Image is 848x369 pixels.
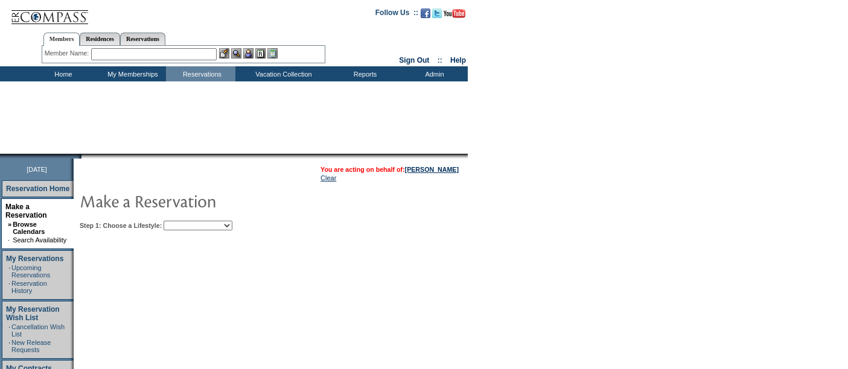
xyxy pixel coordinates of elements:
[27,66,97,81] td: Home
[235,66,329,81] td: Vacation Collection
[166,66,235,81] td: Reservations
[8,264,10,279] td: ·
[450,56,466,65] a: Help
[11,323,65,338] a: Cancellation Wish List
[80,33,120,45] a: Residences
[444,12,465,19] a: Subscribe to our YouTube Channel
[421,8,430,18] img: Become our fan on Facebook
[8,339,10,353] td: ·
[5,203,47,219] a: Make a Reservation
[27,166,47,173] span: [DATE]
[267,48,278,58] img: b_calculator.gif
[80,222,162,229] b: Step 1: Choose a Lifestyle:
[97,66,166,81] td: My Memberships
[80,189,321,213] img: pgTtlMakeReservation.gif
[81,154,83,159] img: blank.gif
[6,305,60,322] a: My Reservation Wish List
[231,48,241,58] img: View
[329,66,398,81] td: Reports
[43,33,80,46] a: Members
[11,339,51,353] a: New Release Requests
[421,12,430,19] a: Become our fan on Facebook
[120,33,165,45] a: Reservations
[405,166,459,173] a: [PERSON_NAME]
[219,48,229,58] img: b_edit.gif
[399,56,429,65] a: Sign Out
[8,323,10,338] td: ·
[8,221,11,228] b: »
[77,154,81,159] img: promoShadowLeftCorner.gif
[432,8,442,18] img: Follow us on Twitter
[320,166,459,173] span: You are acting on behalf of:
[13,236,66,244] a: Search Availability
[11,264,50,279] a: Upcoming Reservations
[45,48,91,58] div: Member Name:
[398,66,468,81] td: Admin
[255,48,266,58] img: Reservations
[13,221,45,235] a: Browse Calendars
[243,48,253,58] img: Impersonate
[6,254,63,263] a: My Reservations
[6,184,69,193] a: Reservation Home
[375,7,418,22] td: Follow Us ::
[432,12,442,19] a: Follow us on Twitter
[438,56,442,65] span: ::
[8,236,11,244] td: ·
[11,280,47,294] a: Reservation History
[444,9,465,18] img: Subscribe to our YouTube Channel
[320,174,336,181] a: Clear
[8,280,10,294] td: ·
